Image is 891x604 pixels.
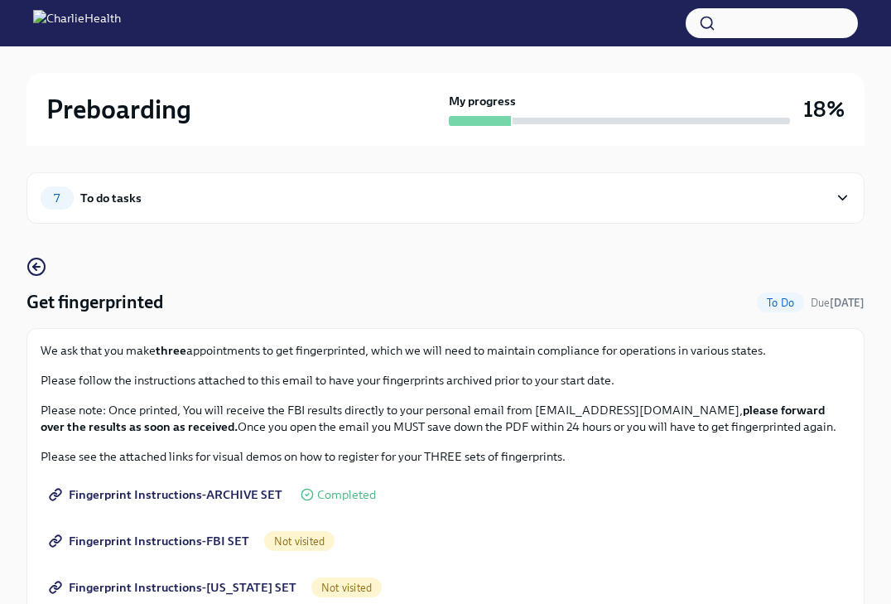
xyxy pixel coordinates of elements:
[811,297,865,309] span: Due
[156,343,186,358] strong: three
[52,579,296,596] span: Fingerprint Instructions-[US_STATE] SET
[52,486,282,503] span: Fingerprint Instructions-ARCHIVE SET
[41,372,850,389] p: Please follow the instructions attached to this email to have your fingerprints archived prior to...
[41,342,850,359] p: We ask that you make appointments to get fingerprinted, which we will need to maintain compliance...
[52,533,249,549] span: Fingerprint Instructions-FBI SET
[44,192,70,205] span: 7
[757,297,804,309] span: To Do
[803,94,845,124] h3: 18%
[80,189,142,207] div: To do tasks
[830,297,865,309] strong: [DATE]
[264,535,335,548] span: Not visited
[41,402,850,435] p: Please note: Once printed, You will receive the FBI results directly to your personal email from ...
[311,582,382,594] span: Not visited
[26,290,163,315] h4: Get fingerprinted
[41,524,261,558] a: Fingerprint Instructions-FBI SET
[41,478,294,511] a: Fingerprint Instructions-ARCHIVE SET
[317,489,376,501] span: Completed
[33,10,121,36] img: CharlieHealth
[41,571,308,604] a: Fingerprint Instructions-[US_STATE] SET
[449,93,516,109] strong: My progress
[46,93,191,126] h2: Preboarding
[41,448,850,465] p: Please see the attached links for visual demos on how to register for your THREE sets of fingerpr...
[811,295,865,311] span: October 21st, 2025 09:00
